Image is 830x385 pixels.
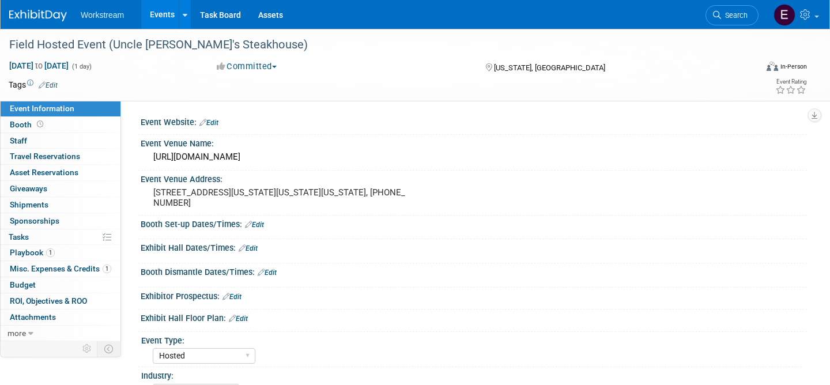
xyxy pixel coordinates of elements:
[239,244,258,252] a: Edit
[721,11,748,20] span: Search
[7,329,26,338] span: more
[77,341,97,356] td: Personalize Event Tab Strip
[5,35,739,55] div: Field Hosted Event (Uncle [PERSON_NAME]'s Steakhouse)
[141,367,802,382] div: Industry:
[103,265,111,273] span: 1
[1,149,120,164] a: Travel Reservations
[1,245,120,261] a: Playbook1
[71,63,92,70] span: (1 day)
[10,184,47,193] span: Giveaways
[9,79,58,90] td: Tags
[1,181,120,197] a: Giveaways
[81,10,124,20] span: Workstream
[141,263,807,278] div: Booth Dismantle Dates/Times:
[141,332,802,346] div: Event Type:
[141,171,807,185] div: Event Venue Address:
[9,232,29,241] span: Tasks
[229,315,248,323] a: Edit
[213,61,281,73] button: Committed
[141,309,807,324] div: Exhibit Hall Floor Plan:
[10,280,36,289] span: Budget
[1,213,120,229] a: Sponsorships
[10,168,78,177] span: Asset Reservations
[258,269,277,277] a: Edit
[222,293,242,301] a: Edit
[141,135,807,149] div: Event Venue Name:
[199,119,218,127] a: Edit
[97,341,121,356] td: Toggle Event Tabs
[10,136,27,145] span: Staff
[1,309,120,325] a: Attachments
[141,216,807,231] div: Booth Set-up Dates/Times:
[775,79,806,85] div: Event Rating
[10,152,80,161] span: Travel Reservations
[141,114,807,129] div: Event Website:
[46,248,55,257] span: 1
[10,248,55,257] span: Playbook
[688,60,807,77] div: Event Format
[10,296,87,305] span: ROI, Objectives & ROO
[705,5,759,25] a: Search
[1,197,120,213] a: Shipments
[1,229,120,245] a: Tasks
[9,61,69,71] span: [DATE] [DATE]
[1,261,120,277] a: Misc. Expenses & Credits1
[35,120,46,129] span: Booth not reserved yet
[149,148,798,166] div: [URL][DOMAIN_NAME]
[1,293,120,309] a: ROI, Objectives & ROO
[9,10,67,21] img: ExhibitDay
[10,104,74,113] span: Event Information
[33,61,44,70] span: to
[10,264,111,273] span: Misc. Expenses & Credits
[10,200,48,209] span: Shipments
[774,4,795,26] img: Ellie Mirman
[1,133,120,149] a: Staff
[153,187,406,208] pre: [STREET_ADDRESS][US_STATE][US_STATE][US_STATE], [PHONE_NUMBER]
[10,120,46,129] span: Booth
[10,312,56,322] span: Attachments
[494,63,605,72] span: [US_STATE], [GEOGRAPHIC_DATA]
[1,117,120,133] a: Booth
[767,62,778,71] img: Format-Inperson.png
[245,221,264,229] a: Edit
[141,288,807,303] div: Exhibitor Prospectus:
[1,165,120,180] a: Asset Reservations
[780,62,807,71] div: In-Person
[1,101,120,116] a: Event Information
[1,277,120,293] a: Budget
[10,216,59,225] span: Sponsorships
[141,239,807,254] div: Exhibit Hall Dates/Times:
[39,81,58,89] a: Edit
[1,326,120,341] a: more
